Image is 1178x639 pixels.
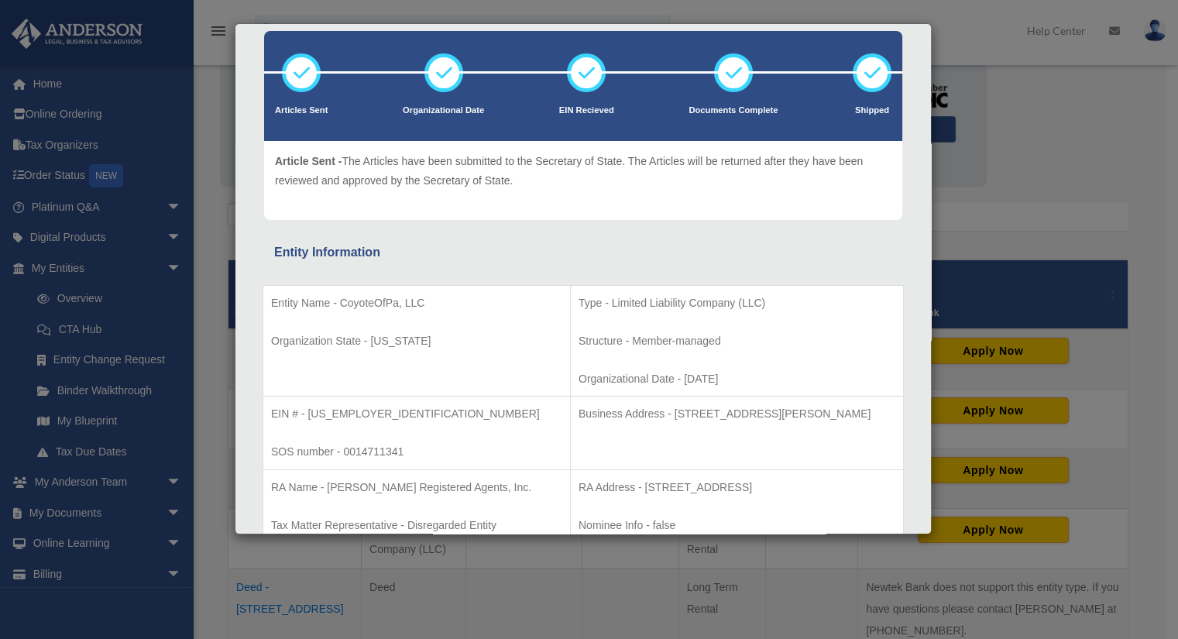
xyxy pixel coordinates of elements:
[403,103,484,119] p: Organizational Date
[579,516,895,535] p: Nominee Info - false
[689,103,778,119] p: Documents Complete
[271,404,562,424] p: EIN # - [US_EMPLOYER_IDENTIFICATION_NUMBER]
[271,294,562,313] p: Entity Name - CoyoteOfPa, LLC
[271,332,562,351] p: Organization State - [US_STATE]
[271,478,562,497] p: RA Name - [PERSON_NAME] Registered Agents, Inc.
[579,404,895,424] p: Business Address - [STREET_ADDRESS][PERSON_NAME]
[275,152,891,190] p: The Articles have been submitted to the Secretary of State. The Articles will be returned after t...
[853,103,891,119] p: Shipped
[579,332,895,351] p: Structure - Member-managed
[579,478,895,497] p: RA Address - [STREET_ADDRESS]
[579,294,895,313] p: Type - Limited Liability Company (LLC)
[271,516,562,535] p: Tax Matter Representative - Disregarded Entity
[559,103,614,119] p: EIN Recieved
[275,155,342,167] span: Article Sent -
[271,442,562,462] p: SOS number - 0014711341
[579,369,895,389] p: Organizational Date - [DATE]
[274,242,892,263] div: Entity Information
[275,103,328,119] p: Articles Sent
